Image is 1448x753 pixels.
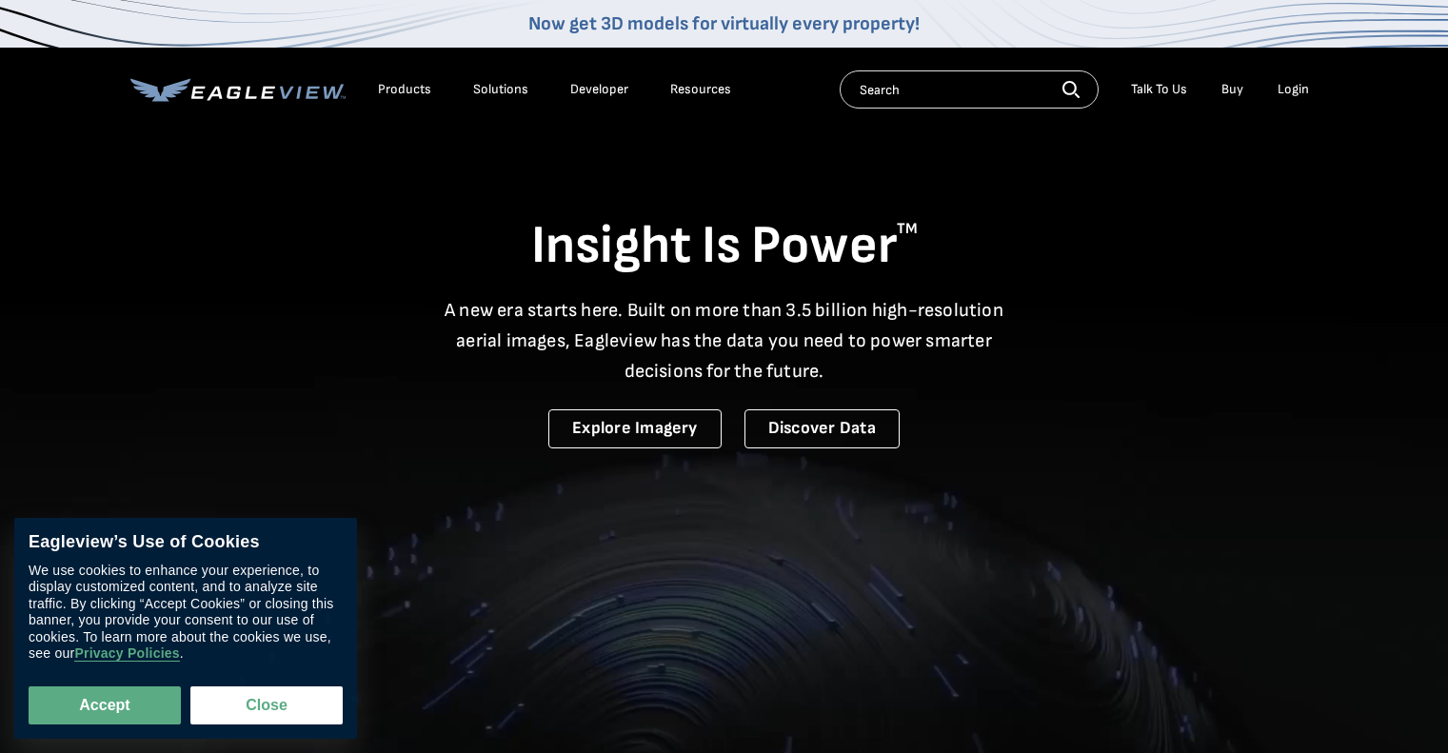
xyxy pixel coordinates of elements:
[74,646,179,663] a: Privacy Policies
[29,686,181,724] button: Accept
[570,81,628,98] a: Developer
[1221,81,1243,98] a: Buy
[670,81,731,98] div: Resources
[29,532,343,553] div: Eagleview’s Use of Cookies
[130,213,1319,280] h1: Insight Is Power
[840,70,1099,109] input: Search
[433,295,1016,386] p: A new era starts here. Built on more than 3.5 billion high-resolution aerial images, Eagleview ha...
[29,563,343,663] div: We use cookies to enhance your experience, to display customized content, and to analyze site tra...
[548,409,722,448] a: Explore Imagery
[1278,81,1309,98] div: Login
[897,220,918,238] sup: TM
[473,81,528,98] div: Solutions
[190,686,343,724] button: Close
[528,12,920,35] a: Now get 3D models for virtually every property!
[744,409,900,448] a: Discover Data
[1131,81,1187,98] div: Talk To Us
[378,81,431,98] div: Products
